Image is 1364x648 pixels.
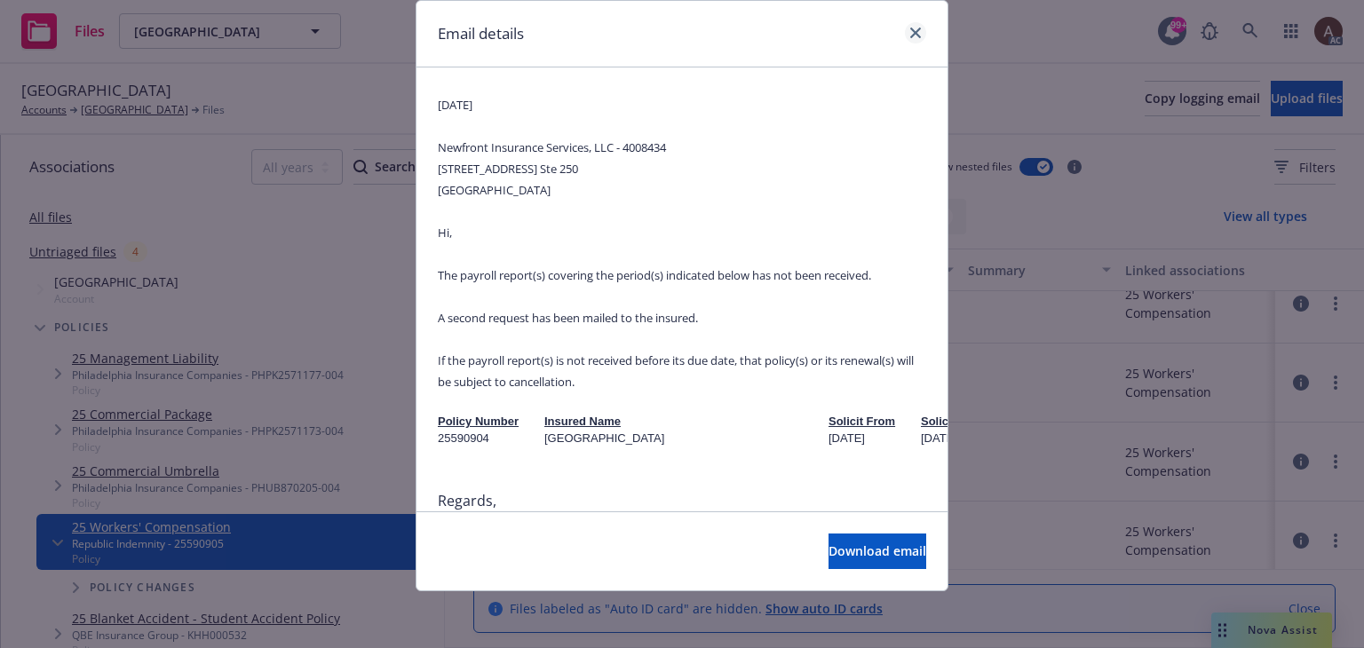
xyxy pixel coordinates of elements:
span: [DATE] Newfront Insurance Services, LLC - 4008434 [STREET_ADDRESS] Ste 250 [GEOGRAPHIC_DATA] Hi, ... [438,97,914,390]
div: 25590904 [438,430,544,447]
div: [GEOGRAPHIC_DATA] [544,430,829,447]
u: Solicit To [921,415,972,428]
span: Download email [829,542,926,559]
div: [DATE] [829,430,921,447]
u: Solicit From [829,415,895,428]
h1: Email details [438,22,524,45]
u: Policy Number [438,415,519,428]
button: Download email [829,533,926,569]
div: [DATE] [921,430,1006,447]
u: Insured Name [544,415,621,428]
a: close [905,22,926,43]
div: Regards, Premium Audit Department Republic Indemnity Insurance Company [PHONE_NUMBER] [438,447,926,597]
